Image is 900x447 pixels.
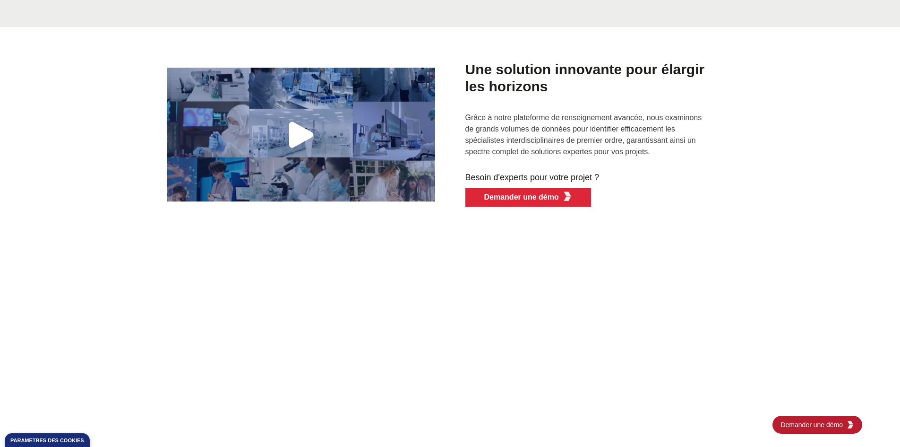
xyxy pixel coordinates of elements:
font: Une solution innovante pour élargir les horizons [465,61,705,94]
font: Demander une démo [484,193,559,201]
iframe: Widget de discussion [853,402,900,447]
button: Demander une démoKGG Cinquième Élément ROUGE [465,188,591,207]
img: Gestion des KOL, KEE, experts du domaine thérapeutique [167,59,435,210]
a: Demander une démoKGG [772,416,862,434]
font: Grâce à notre plateforme de renseignement avancée, nous examinons de grands volumes de données po... [465,114,702,156]
button: Gestion des KOL, KEE, experts du domaine thérapeutique [167,57,435,212]
font: Demander une démo [780,421,843,429]
img: KGG Cinquième Élément ROUGE [563,192,572,201]
font: Besoin d'experts pour votre projet ? [465,173,600,182]
div: Widget de chat [853,402,900,447]
img: KGG [847,421,854,429]
font: Paramètres des cookies [10,438,84,443]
